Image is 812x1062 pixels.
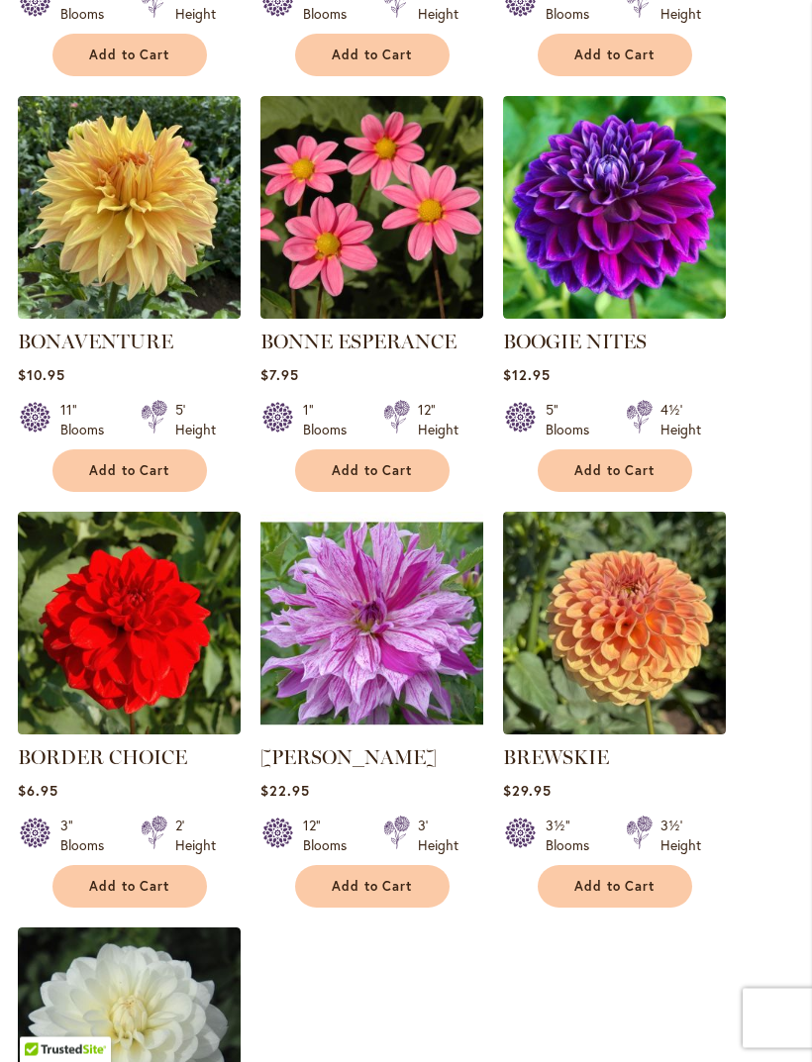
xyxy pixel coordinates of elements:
[574,879,656,896] span: Add to Cart
[303,817,359,856] div: 12" Blooms
[15,992,70,1047] iframe: Launch Accessibility Center
[260,721,483,739] a: Brandon Michael
[60,817,117,856] div: 3" Blooms
[18,782,58,801] span: $6.95
[18,366,65,385] span: $10.95
[538,866,692,909] button: Add to Cart
[418,401,458,440] div: 12" Height
[503,97,726,320] img: BOOGIE NITES
[175,401,216,440] div: 5' Height
[546,817,602,856] div: 3½" Blooms
[503,782,552,801] span: $29.95
[332,463,413,480] span: Add to Cart
[260,366,299,385] span: $7.95
[660,817,701,856] div: 3½' Height
[660,401,701,440] div: 4½' Height
[538,450,692,493] button: Add to Cart
[503,366,551,385] span: $12.95
[503,513,726,735] img: BREWSKIE
[503,746,609,770] a: BREWSKIE
[260,97,483,320] img: BONNE ESPERANCE
[574,463,656,480] span: Add to Cart
[332,48,413,64] span: Add to Cart
[260,305,483,324] a: BONNE ESPERANCE
[574,48,656,64] span: Add to Cart
[538,35,692,77] button: Add to Cart
[89,463,170,480] span: Add to Cart
[503,721,726,739] a: BREWSKIE
[18,513,241,735] img: BORDER CHOICE
[260,331,457,354] a: BONNE ESPERANCE
[260,513,483,735] img: Brandon Michael
[52,35,207,77] button: Add to Cart
[52,450,207,493] button: Add to Cart
[52,866,207,909] button: Add to Cart
[503,331,647,354] a: BOOGIE NITES
[260,746,437,770] a: [PERSON_NAME]
[295,35,450,77] button: Add to Cart
[295,450,450,493] button: Add to Cart
[18,331,173,354] a: BONAVENTURE
[260,782,310,801] span: $22.95
[303,401,359,440] div: 1" Blooms
[60,401,117,440] div: 11" Blooms
[418,817,458,856] div: 3' Height
[18,721,241,739] a: BORDER CHOICE
[18,97,241,320] img: Bonaventure
[89,48,170,64] span: Add to Cart
[503,305,726,324] a: BOOGIE NITES
[18,305,241,324] a: Bonaventure
[18,746,187,770] a: BORDER CHOICE
[295,866,450,909] button: Add to Cart
[546,401,602,440] div: 5" Blooms
[332,879,413,896] span: Add to Cart
[175,817,216,856] div: 2' Height
[89,879,170,896] span: Add to Cart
